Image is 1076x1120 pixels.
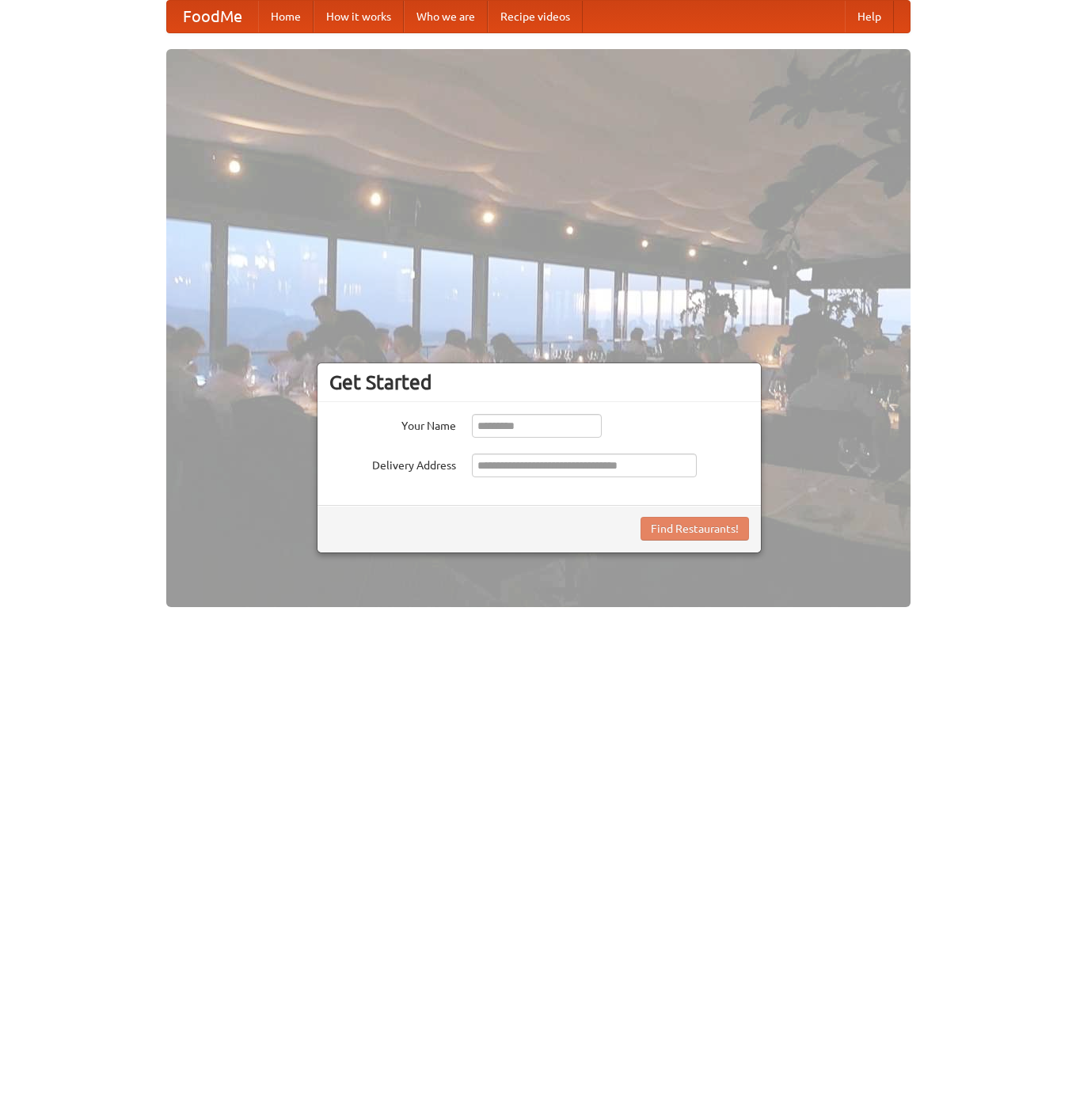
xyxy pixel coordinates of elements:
[258,1,314,32] a: Home
[641,517,749,541] button: Find Restaurants!
[488,1,583,32] a: Recipe videos
[329,414,456,434] label: Your Name
[329,370,749,394] h3: Get Started
[314,1,404,32] a: How it works
[167,1,258,32] a: FoodMe
[845,1,894,32] a: Help
[404,1,488,32] a: Who we are
[329,454,456,473] label: Delivery Address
